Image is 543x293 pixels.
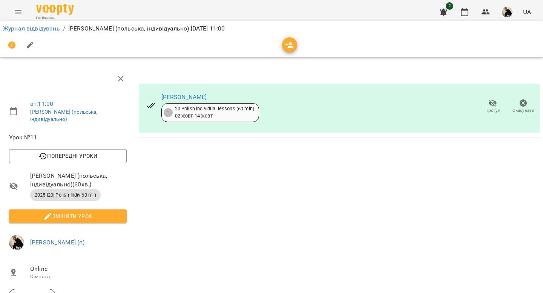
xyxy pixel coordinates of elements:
img: 0c6ed0329b7ca94bd5cec2515854a76a.JPG [502,7,512,17]
span: Урок №11 [9,133,127,142]
a: вт , 11:00 [30,100,53,107]
li: / [63,24,65,33]
p: Кімната [30,273,127,281]
div: 20 Polish individual lessons (60 min) 02 жовт - 14 жовт [175,105,254,119]
button: UA [520,5,534,19]
button: Скасувати [508,96,538,117]
button: Прогул [477,96,508,117]
span: 2 [446,2,453,10]
span: UA [523,8,531,16]
img: Voopty Logo [36,4,74,15]
span: [PERSON_NAME] (польська, індивідуально) ( 60 хв. ) [30,171,127,189]
a: Журнал відвідувань [3,25,60,32]
span: Прогул [485,107,500,114]
button: Попередні уроки [9,149,127,163]
div: 1 [164,108,173,117]
span: Змінити урок [15,212,121,221]
a: [PERSON_NAME] (п) [30,239,85,246]
a: [PERSON_NAME] [161,93,207,101]
a: [PERSON_NAME] (польська, індивідуально) [30,109,98,122]
span: 2025 [20] Polish Indiv 60 min [30,192,101,198]
span: For Business [36,15,74,20]
img: 0c6ed0329b7ca94bd5cec2515854a76a.JPG [9,235,24,250]
button: Menu [9,3,27,21]
nav: breadcrumb [3,24,540,33]
span: Попередні уроки [15,151,121,160]
span: Online [30,264,127,273]
button: Змінити урок [9,209,127,223]
span: Скасувати [512,107,534,114]
p: [PERSON_NAME] (польська, індивідуально) [DATE] 11:00 [68,24,225,33]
